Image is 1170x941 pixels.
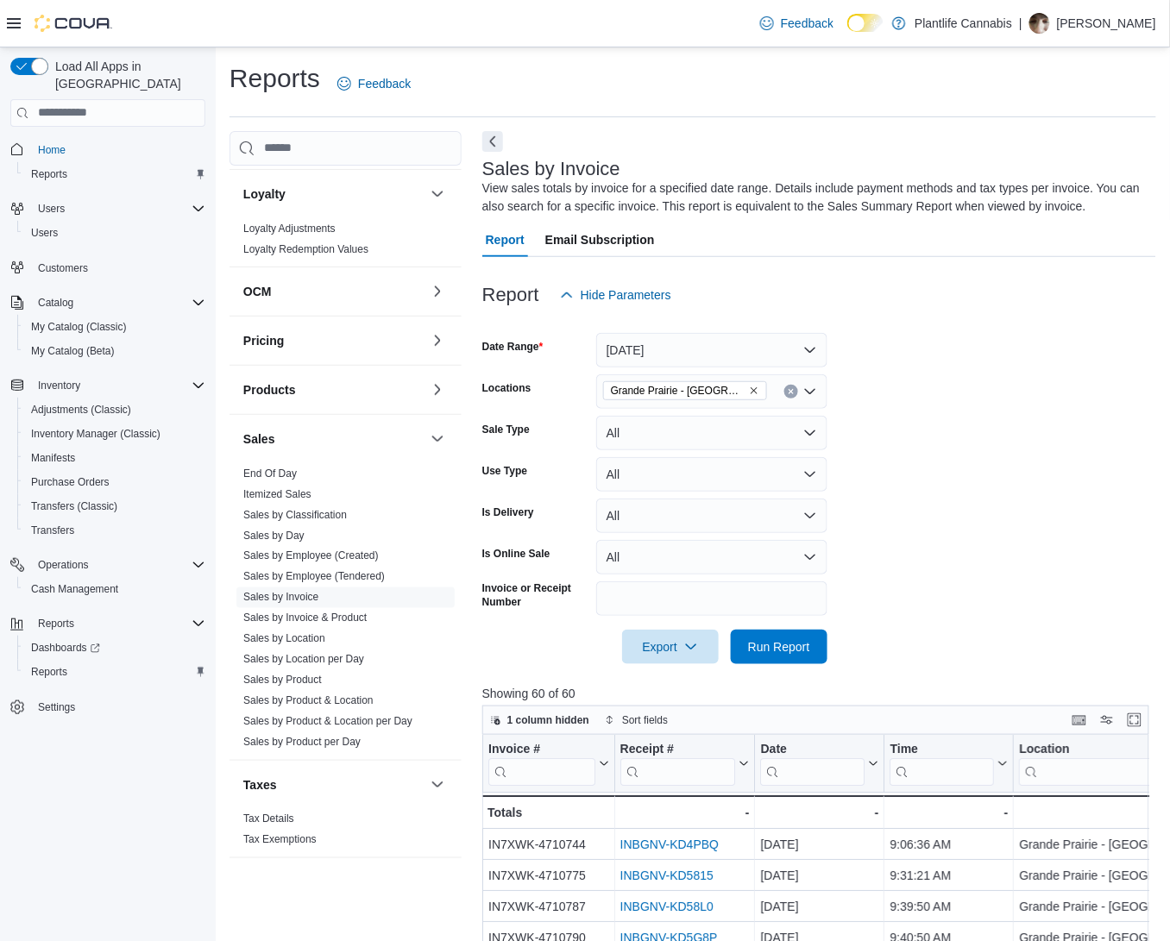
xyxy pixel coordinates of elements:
[24,579,125,599] a: Cash Management
[243,694,374,708] span: Sales by Product & Location
[17,518,212,543] button: Transfers
[38,202,65,216] span: Users
[17,470,212,494] button: Purchase Orders
[243,487,311,501] span: Itemized Sales
[748,638,810,656] span: Run Report
[243,674,322,687] a: Sales by Product
[243,633,325,645] a: Sales by Location
[427,281,448,302] button: OCM
[24,223,65,243] a: Users
[486,223,525,257] span: Report
[243,430,275,448] h3: Sales
[243,488,311,500] a: Itemized Sales
[3,373,212,398] button: Inventory
[230,463,462,760] div: Sales
[596,457,827,492] button: All
[243,467,297,480] a: End Of Day
[1057,13,1156,34] p: [PERSON_NAME]
[243,653,364,667] span: Sales by Location per Day
[31,198,205,219] span: Users
[596,540,827,574] button: All
[358,75,411,92] span: Feedback
[482,685,1156,702] p: Showing 60 of 60
[632,630,708,664] span: Export
[482,340,544,354] label: Date Range
[482,131,503,152] button: Next
[243,737,361,749] a: Sales by Product per Day
[243,674,322,687] span: Sales by Product
[24,579,205,599] span: Cash Management
[31,499,117,513] span: Transfers (Classic)
[24,164,74,185] a: Reports
[243,467,297,480] span: End Of Day
[31,344,115,358] span: My Catalog (Beta)
[243,243,368,255] a: Loyalty Redemption Values
[760,802,878,823] div: -
[31,451,75,465] span: Manifests
[1019,13,1022,34] p: |
[243,242,368,256] span: Loyalty Redemption Values
[24,423,205,444] span: Inventory Manager (Classic)
[243,632,325,646] span: Sales by Location
[31,167,67,181] span: Reports
[243,381,296,398] h3: Products
[753,6,840,41] a: Feedback
[890,802,1008,823] div: -
[427,184,448,204] button: Loyalty
[31,555,96,575] button: Operations
[243,430,424,448] button: Sales
[17,221,212,245] button: Users
[482,423,530,436] label: Sale Type
[31,613,81,634] button: Reports
[890,741,994,785] div: Time
[243,508,347,522] span: Sales by Classification
[10,130,205,765] nav: Complex example
[598,710,675,731] button: Sort fields
[31,641,100,655] span: Dashboards
[31,140,72,160] a: Home
[603,381,767,400] span: Grande Prairie - Cobblestone
[243,550,379,562] a: Sales by Employee (Created)
[890,865,1008,886] div: 9:31:21 AM
[38,261,88,275] span: Customers
[48,58,205,92] span: Load All Apps in [GEOGRAPHIC_DATA]
[243,813,294,825] a: Tax Details
[17,315,212,339] button: My Catalog (Classic)
[784,385,798,398] button: Clear input
[890,834,1008,855] div: 9:06:36 AM
[243,332,284,349] h3: Pricing
[781,15,833,32] span: Feedback
[243,332,424,349] button: Pricing
[17,422,212,446] button: Inventory Manager (Classic)
[243,715,412,729] span: Sales by Product & Location per Day
[17,494,212,518] button: Transfers (Classic)
[620,900,713,913] a: INBGNV-KD58L0
[596,499,827,533] button: All
[24,472,116,492] a: Purchase Orders
[31,403,131,417] span: Adjustments (Classic)
[243,571,385,583] a: Sales by Employee (Tendered)
[17,446,212,470] button: Manifests
[622,630,719,664] button: Export
[1097,710,1117,731] button: Display options
[17,660,212,684] button: Reports
[488,834,609,855] div: IN7XWK-4710744
[760,865,878,886] div: [DATE]
[38,617,74,630] span: Reports
[31,665,67,679] span: Reports
[31,427,160,441] span: Inventory Manager (Classic)
[31,139,205,160] span: Home
[31,226,58,240] span: Users
[243,223,336,235] a: Loyalty Adjustments
[847,32,848,33] span: Dark Mode
[230,61,320,96] h1: Reports
[243,776,277,794] h3: Taxes
[31,697,82,718] a: Settings
[596,416,827,450] button: All
[24,496,205,517] span: Transfers (Classic)
[488,741,595,757] div: Invoice #
[620,837,718,851] a: INBGNV-KD4PBQ
[24,637,107,658] a: Dashboards
[17,577,212,601] button: Cash Management
[17,162,212,186] button: Reports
